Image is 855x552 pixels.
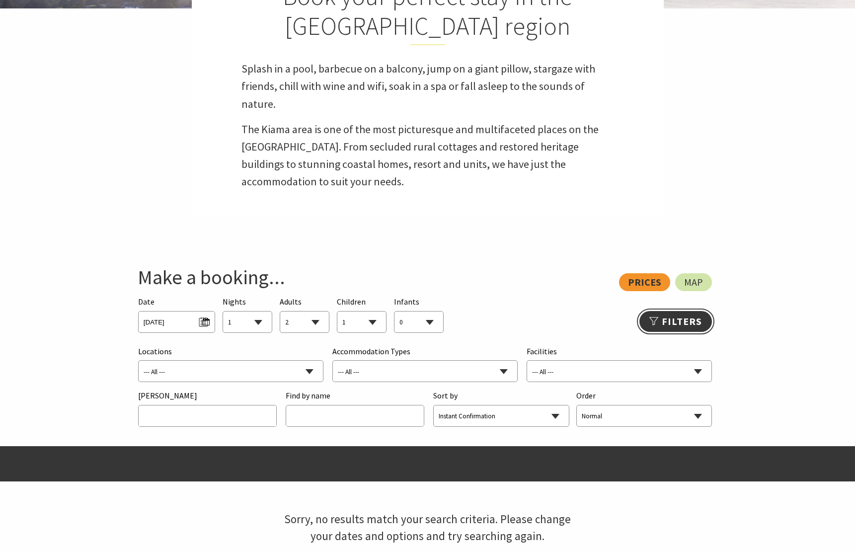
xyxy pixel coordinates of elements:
[138,297,155,307] span: Date
[138,390,197,402] span: [PERSON_NAME]
[576,390,624,402] span: Order
[223,296,272,333] div: Choose a number of nights
[138,296,215,333] div: Please choose your desired arrival date
[138,345,186,358] span: Locations
[144,314,210,327] span: [DATE]
[675,273,712,291] a: Map
[394,297,419,307] span: Infants
[684,278,703,286] span: Map
[280,297,302,307] span: Adults
[337,297,366,307] span: Children
[223,296,246,309] span: Nights
[241,121,614,191] p: The Kiama area is one of the most picturesque and multifaceted places on the [GEOGRAPHIC_DATA]. F...
[433,390,481,402] span: Sort by
[332,345,410,358] span: Accommodation Types
[241,60,614,113] p: Splash in a pool, barbecue on a balcony, jump on a giant pillow, stargaze with friends, chill wit...
[286,390,330,402] span: Find by name
[527,345,574,358] span: Facilities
